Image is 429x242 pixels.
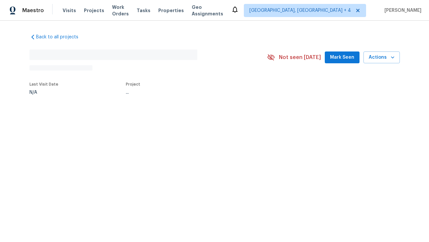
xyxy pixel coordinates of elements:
[192,4,223,17] span: Geo Assignments
[126,82,140,86] span: Project
[29,90,58,95] div: N/A
[363,51,400,64] button: Actions
[249,7,351,14] span: [GEOGRAPHIC_DATA], [GEOGRAPHIC_DATA] + 4
[325,51,360,64] button: Mark Seen
[126,90,252,95] div: ...
[279,54,321,61] span: Not seen [DATE]
[63,7,76,14] span: Visits
[158,7,184,14] span: Properties
[29,82,58,86] span: Last Visit Date
[84,7,104,14] span: Projects
[22,7,44,14] span: Maestro
[112,4,129,17] span: Work Orders
[137,8,150,13] span: Tasks
[382,7,421,14] span: [PERSON_NAME]
[330,53,354,62] span: Mark Seen
[29,34,92,40] a: Back to all projects
[369,53,395,62] span: Actions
